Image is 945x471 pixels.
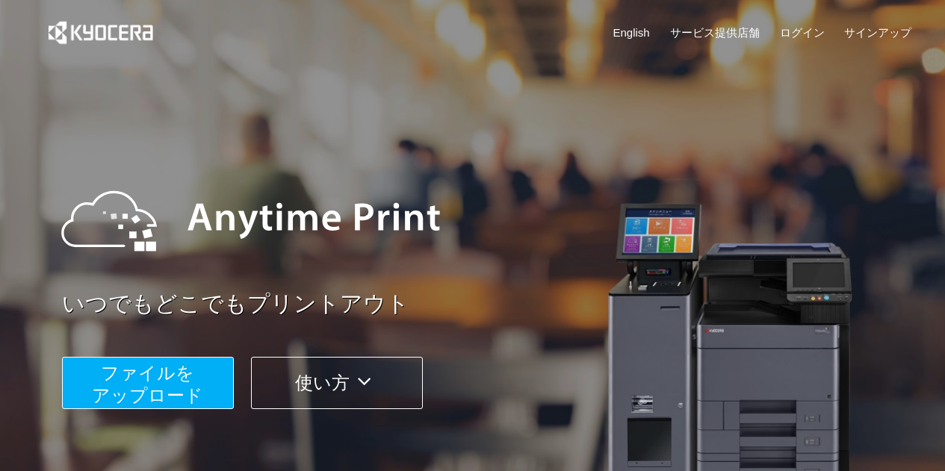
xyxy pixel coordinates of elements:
a: サービス提供店舗 [670,25,760,40]
a: ログイン [780,25,825,40]
a: サインアップ [844,25,911,40]
a: English [613,25,650,40]
button: ファイルを​​アップロード [62,357,234,409]
button: 使い方 [251,357,423,409]
a: いつでもどこでもプリントアウト [62,288,921,320]
span: ファイルを ​​アップロード [92,363,203,405]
